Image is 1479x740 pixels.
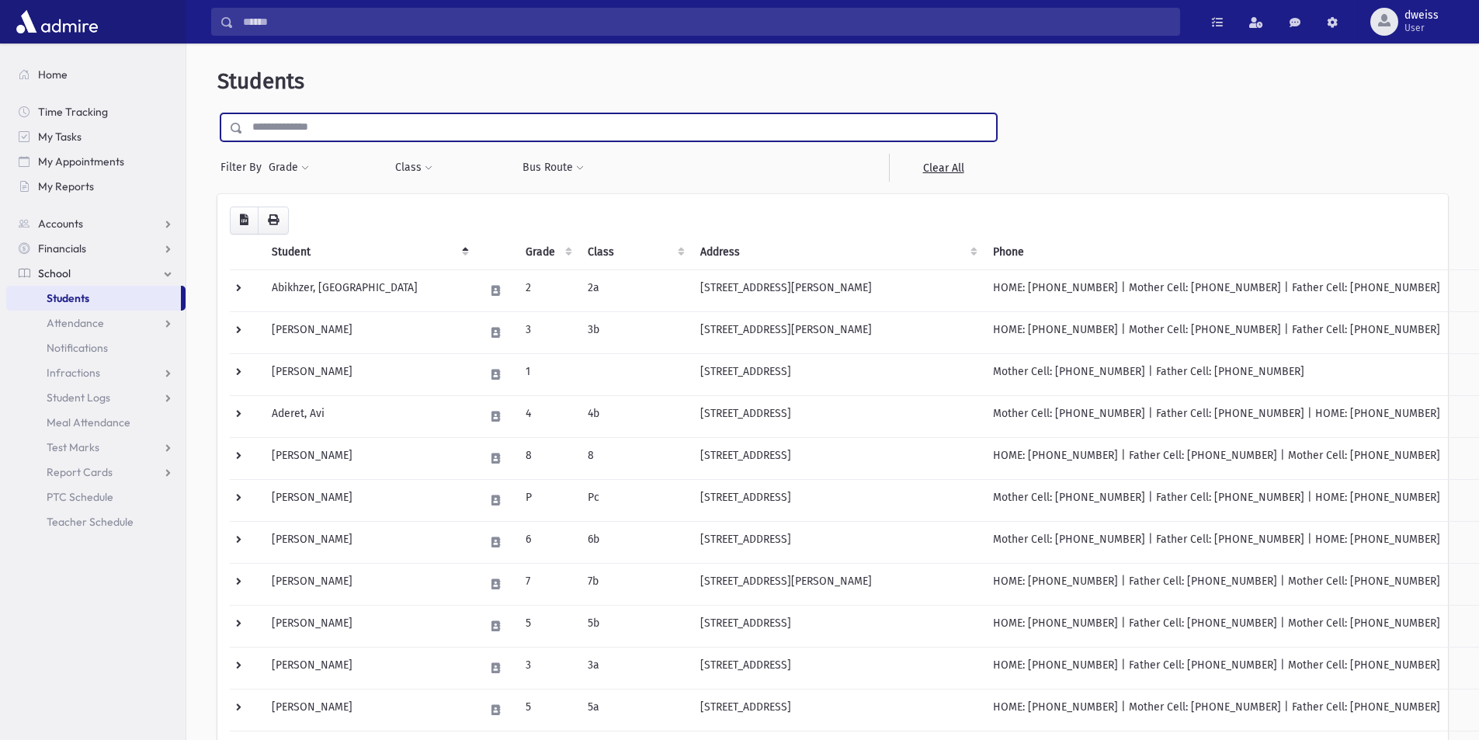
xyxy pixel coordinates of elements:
td: 5a [578,689,691,731]
td: [PERSON_NAME] [262,605,475,647]
td: 3a [578,647,691,689]
td: [PERSON_NAME] [262,353,475,395]
span: Meal Attendance [47,415,130,429]
td: 8 [516,437,578,479]
td: 7 [516,563,578,605]
td: 5b [578,605,691,647]
span: Report Cards [47,465,113,479]
span: Financials [38,241,86,255]
td: 3 [516,647,578,689]
span: Teacher Schedule [47,515,134,529]
td: 5 [516,689,578,731]
td: [STREET_ADDRESS] [691,437,984,479]
td: Aderet, Avi [262,395,475,437]
th: Address: activate to sort column ascending [691,235,984,270]
td: [PERSON_NAME] [262,647,475,689]
span: Time Tracking [38,105,108,119]
th: Grade: activate to sort column ascending [516,235,578,270]
td: [PERSON_NAME] [262,521,475,563]
a: Meal Attendance [6,410,186,435]
span: Students [217,68,304,94]
span: Student Logs [47,391,110,405]
td: Pc [578,479,691,521]
a: My Reports [6,174,186,199]
span: Accounts [38,217,83,231]
td: [PERSON_NAME] [262,563,475,605]
td: [STREET_ADDRESS] [691,647,984,689]
td: [STREET_ADDRESS] [691,689,984,731]
span: Filter By [220,159,268,175]
span: Notifications [47,341,108,355]
span: Students [47,291,89,305]
td: 8 [578,437,691,479]
td: [STREET_ADDRESS] [691,605,984,647]
td: 1 [516,353,578,395]
td: 3 [516,311,578,353]
th: Class: activate to sort column ascending [578,235,691,270]
td: 6b [578,521,691,563]
span: My Appointments [38,155,124,168]
td: 4 [516,395,578,437]
td: Abikhzer, [GEOGRAPHIC_DATA] [262,269,475,311]
a: PTC Schedule [6,485,186,509]
td: [PERSON_NAME] [262,479,475,521]
a: Time Tracking [6,99,186,124]
td: [PERSON_NAME] [262,689,475,731]
td: [PERSON_NAME] [262,437,475,479]
td: 7b [578,563,691,605]
span: School [38,266,71,280]
button: Grade [268,154,310,182]
td: [STREET_ADDRESS] [691,479,984,521]
td: 2a [578,269,691,311]
a: Clear All [889,154,997,182]
a: Financials [6,236,186,261]
button: Print [258,207,289,235]
td: 3b [578,311,691,353]
a: My Appointments [6,149,186,174]
a: Attendance [6,311,186,335]
span: Test Marks [47,440,99,454]
td: 4b [578,395,691,437]
span: User [1404,22,1439,34]
span: Attendance [47,316,104,330]
a: My Tasks [6,124,186,149]
td: [STREET_ADDRESS][PERSON_NAME] [691,311,984,353]
input: Search [234,8,1179,36]
button: CSV [230,207,259,235]
td: 5 [516,605,578,647]
a: Student Logs [6,385,186,410]
a: Home [6,62,186,87]
th: Student: activate to sort column descending [262,235,475,270]
a: Accounts [6,211,186,236]
button: Class [394,154,433,182]
a: Students [6,286,181,311]
td: [STREET_ADDRESS] [691,395,984,437]
a: Infractions [6,360,186,385]
td: [PERSON_NAME] [262,311,475,353]
td: 2 [516,269,578,311]
td: 6 [516,521,578,563]
td: [STREET_ADDRESS] [691,353,984,395]
span: Home [38,68,68,82]
a: Teacher Schedule [6,509,186,534]
span: PTC Schedule [47,490,113,504]
a: Report Cards [6,460,186,485]
span: My Reports [38,179,94,193]
img: AdmirePro [12,6,102,37]
td: P [516,479,578,521]
a: School [6,261,186,286]
a: Test Marks [6,435,186,460]
span: Infractions [47,366,100,380]
span: dweiss [1404,9,1439,22]
span: My Tasks [38,130,82,144]
button: Bus Route [522,154,585,182]
td: [STREET_ADDRESS] [691,521,984,563]
td: [STREET_ADDRESS][PERSON_NAME] [691,563,984,605]
a: Notifications [6,335,186,360]
td: [STREET_ADDRESS][PERSON_NAME] [691,269,984,311]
